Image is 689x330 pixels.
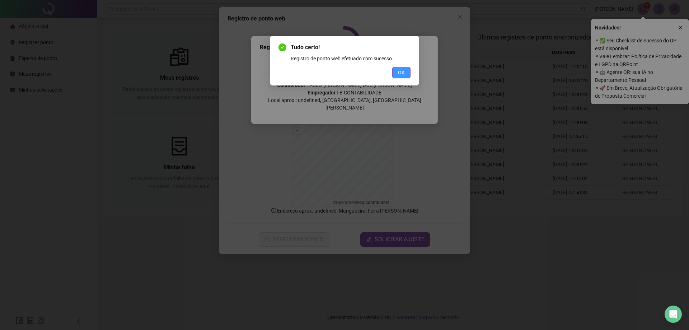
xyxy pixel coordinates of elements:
[278,43,286,51] span: check-circle
[291,55,411,62] div: Registro de ponto web efetuado com sucesso.
[291,43,411,52] span: Tudo certo!
[392,67,411,78] button: OK
[665,306,682,323] div: Open Intercom Messenger
[398,69,405,76] span: OK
